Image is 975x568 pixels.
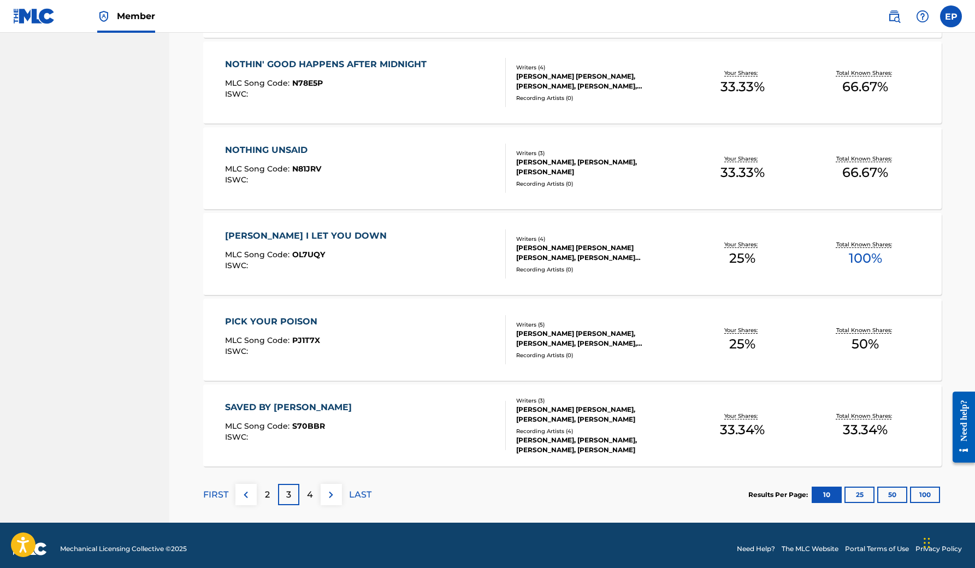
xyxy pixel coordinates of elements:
[915,544,962,554] a: Privacy Policy
[516,265,681,274] div: Recording Artists ( 0 )
[920,516,975,568] iframe: Chat Widget
[307,488,313,501] p: 4
[748,490,811,500] p: Results Per Page:
[225,78,292,88] span: MLC Song Code :
[225,432,251,442] span: ISWC :
[516,157,681,177] div: [PERSON_NAME], [PERSON_NAME], [PERSON_NAME]
[912,5,933,27] div: Help
[292,250,325,259] span: OL7UQY
[225,144,321,157] div: NOTHING UNSAID
[516,329,681,348] div: [PERSON_NAME] [PERSON_NAME], [PERSON_NAME], [PERSON_NAME], [PERSON_NAME] [PERSON_NAME], [PERSON_N...
[940,5,962,27] div: User Menu
[516,149,681,157] div: Writers ( 3 )
[324,488,338,501] img: right
[292,164,321,174] span: N81JRV
[849,248,882,268] span: 100 %
[729,248,755,268] span: 25 %
[516,243,681,263] div: [PERSON_NAME] [PERSON_NAME] [PERSON_NAME], [PERSON_NAME] [PERSON_NAME], [PERSON_NAME]
[844,487,874,503] button: 25
[836,326,895,334] p: Total Known Shares:
[516,94,681,102] div: Recording Artists ( 0 )
[516,397,681,405] div: Writers ( 3 )
[286,488,291,501] p: 3
[203,299,942,381] a: PICK YOUR POISONMLC Song Code:PJ1T7XISWC:Writers (5)[PERSON_NAME] [PERSON_NAME], [PERSON_NAME], [...
[516,321,681,329] div: Writers ( 5 )
[842,163,888,182] span: 66.67 %
[888,10,901,23] img: search
[225,421,292,431] span: MLC Song Code :
[97,10,110,23] img: Top Rightsholder
[203,384,942,466] a: SAVED BY [PERSON_NAME]MLC Song Code:S70BBRISWC:Writers (3)[PERSON_NAME] [PERSON_NAME], [PERSON_NA...
[292,421,325,431] span: S70BBR
[516,235,681,243] div: Writers ( 4 )
[924,526,930,559] div: Drag
[842,77,888,97] span: 66.67 %
[265,488,270,501] p: 2
[203,488,228,501] p: FIRST
[203,42,942,123] a: NOTHIN' GOOD HAPPENS AFTER MIDNIGHTMLC Song Code:N78E5PISWC:Writers (4)[PERSON_NAME] [PERSON_NAME...
[720,420,765,440] span: 33.34 %
[836,412,895,420] p: Total Known Shares:
[724,155,760,163] p: Your Shares:
[516,180,681,188] div: Recording Artists ( 0 )
[724,69,760,77] p: Your Shares:
[203,127,942,209] a: NOTHING UNSAIDMLC Song Code:N81JRVISWC:Writers (3)[PERSON_NAME], [PERSON_NAME], [PERSON_NAME]Reco...
[910,487,940,503] button: 100
[916,10,929,23] img: help
[516,351,681,359] div: Recording Artists ( 0 )
[845,544,909,554] a: Portal Terms of Use
[836,240,895,248] p: Total Known Shares:
[292,78,323,88] span: N78E5P
[225,164,292,174] span: MLC Song Code :
[724,326,760,334] p: Your Shares:
[60,544,187,554] span: Mechanical Licensing Collective © 2025
[13,8,55,24] img: MLC Logo
[836,69,895,77] p: Total Known Shares:
[516,72,681,91] div: [PERSON_NAME] [PERSON_NAME], [PERSON_NAME], [PERSON_NAME], [PERSON_NAME] [PERSON_NAME]
[225,229,392,242] div: [PERSON_NAME] I LET YOU DOWN
[720,163,765,182] span: 33.33 %
[292,335,320,345] span: PJ1T7X
[225,335,292,345] span: MLC Song Code :
[724,240,760,248] p: Your Shares:
[225,346,251,356] span: ISWC :
[516,435,681,455] div: [PERSON_NAME], [PERSON_NAME], [PERSON_NAME], [PERSON_NAME]
[944,382,975,472] iframe: Resource Center
[203,213,942,295] a: [PERSON_NAME] I LET YOU DOWNMLC Song Code:OL7UQYISWC:Writers (4)[PERSON_NAME] [PERSON_NAME] [PERS...
[516,427,681,435] div: Recording Artists ( 4 )
[729,334,755,354] span: 25 %
[225,175,251,185] span: ISWC :
[883,5,905,27] a: Public Search
[782,544,838,554] a: The MLC Website
[349,488,371,501] p: LAST
[239,488,252,501] img: left
[812,487,842,503] button: 10
[516,63,681,72] div: Writers ( 4 )
[225,261,251,270] span: ISWC :
[836,155,895,163] p: Total Known Shares:
[724,412,760,420] p: Your Shares:
[843,420,888,440] span: 33.34 %
[852,334,879,354] span: 50 %
[225,89,251,99] span: ISWC :
[225,401,357,414] div: SAVED BY [PERSON_NAME]
[877,487,907,503] button: 50
[720,77,765,97] span: 33.33 %
[516,405,681,424] div: [PERSON_NAME] [PERSON_NAME], [PERSON_NAME], [PERSON_NAME]
[225,58,432,71] div: NOTHIN' GOOD HAPPENS AFTER MIDNIGHT
[737,544,775,554] a: Need Help?
[117,10,155,22] span: Member
[225,250,292,259] span: MLC Song Code :
[225,315,323,328] div: PICK YOUR POISON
